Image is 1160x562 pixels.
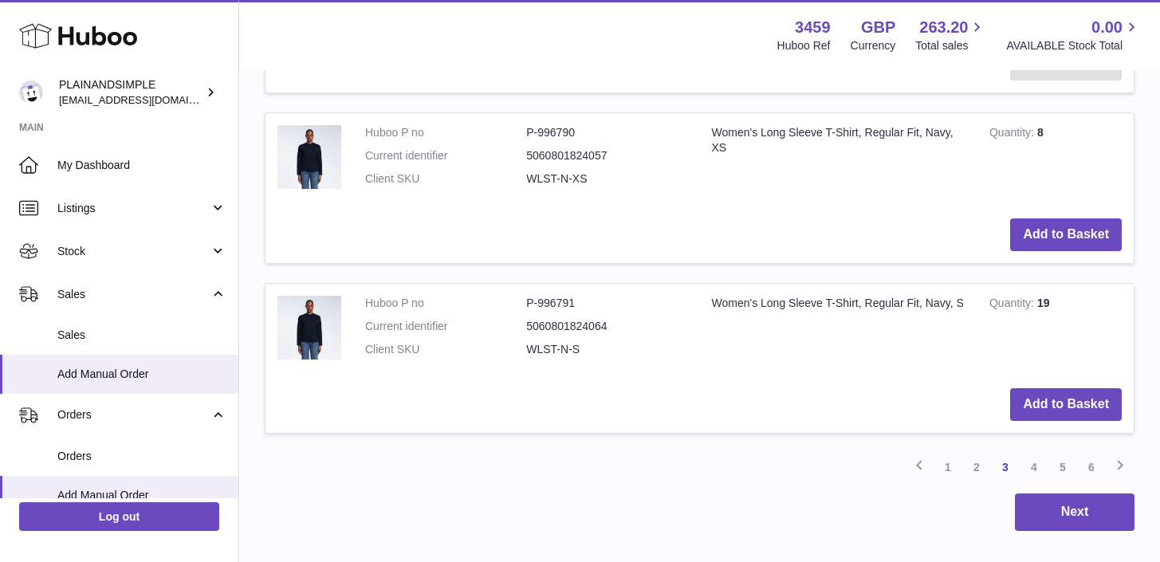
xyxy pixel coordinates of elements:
[57,158,226,173] span: My Dashboard
[277,296,341,360] img: Women's Long Sleeve T-Shirt, Regular Fit, Navy, S
[1015,493,1134,531] button: Next
[365,319,526,334] dt: Current identifier
[700,113,977,206] td: Women's Long Sleeve T-Shirt, Regular Fit, Navy, XS
[19,81,43,104] img: duco@plainandsimple.com
[977,113,1134,206] td: 8
[934,453,962,481] a: 1
[526,148,687,163] dd: 5060801824057
[59,77,203,108] div: PLAINANDSIMPLE
[526,319,687,334] dd: 5060801824064
[989,126,1037,143] strong: Quantity
[1020,453,1048,481] a: 4
[1006,17,1141,53] a: 0.00 AVAILABLE Stock Total
[1006,38,1141,53] span: AVAILABLE Stock Total
[57,367,226,382] span: Add Manual Order
[977,284,1134,377] td: 19
[700,284,977,377] td: Women's Long Sleeve T-Shirt, Regular Fit, Navy, S
[851,38,896,53] div: Currency
[526,296,687,311] dd: P-996791
[1048,453,1077,481] a: 5
[365,342,526,357] dt: Client SKU
[57,201,210,216] span: Listings
[989,297,1037,313] strong: Quantity
[915,17,986,53] a: 263.20 Total sales
[861,17,895,38] strong: GBP
[1010,218,1122,251] button: Add to Basket
[57,287,210,302] span: Sales
[991,453,1020,481] a: 3
[365,125,526,140] dt: Huboo P no
[277,125,341,189] img: Women's Long Sleeve T-Shirt, Regular Fit, Navy, XS
[57,488,226,503] span: Add Manual Order
[1077,453,1106,481] a: 6
[777,38,831,53] div: Huboo Ref
[526,342,687,357] dd: WLST-N-S
[19,502,219,531] a: Log out
[57,244,210,259] span: Stock
[365,296,526,311] dt: Huboo P no
[365,171,526,187] dt: Client SKU
[795,17,831,38] strong: 3459
[526,171,687,187] dd: WLST-N-XS
[57,328,226,343] span: Sales
[57,449,226,464] span: Orders
[919,17,968,38] span: 263.20
[915,38,986,53] span: Total sales
[1010,388,1122,421] button: Add to Basket
[59,93,234,106] span: [EMAIL_ADDRESS][DOMAIN_NAME]
[365,148,526,163] dt: Current identifier
[57,407,210,422] span: Orders
[1091,17,1123,38] span: 0.00
[962,453,991,481] a: 2
[526,125,687,140] dd: P-996790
